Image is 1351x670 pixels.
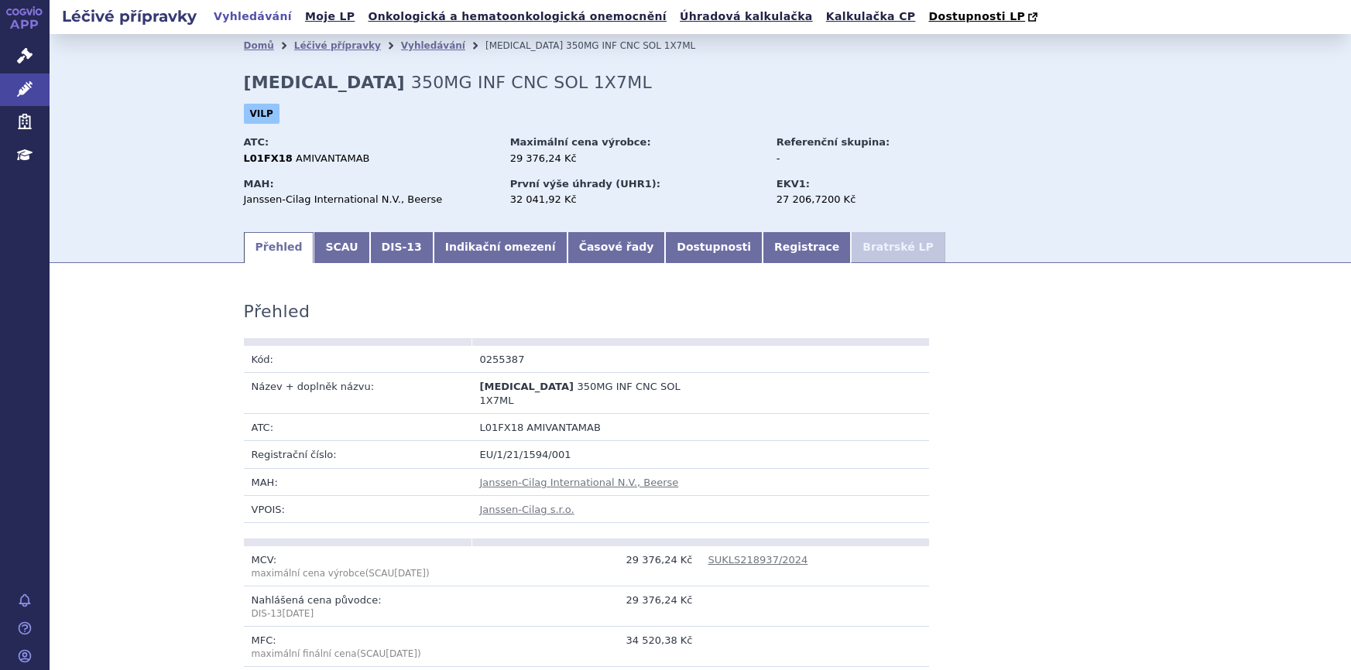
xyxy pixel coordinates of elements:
[244,627,472,667] td: MFC:
[763,232,851,263] a: Registrace
[244,178,274,190] strong: MAH:
[472,546,701,586] td: 29 376,24 Kč
[244,468,472,495] td: MAH:
[244,40,274,51] a: Domů
[252,568,365,579] span: maximální cena výrobce
[480,504,574,515] a: Janssen-Cilag s.r.o.
[363,6,671,27] a: Onkologická a hematoonkologická onemocnění
[244,546,472,586] td: MCV:
[244,372,472,413] td: Název + doplněk názvu:
[567,232,666,263] a: Časové řady
[296,152,369,164] span: AMIVANTAMAB
[566,40,695,51] span: 350MG INF CNC SOL 1X7ML
[821,6,921,27] a: Kalkulačka CP
[472,627,701,667] td: 34 520,38 Kč
[472,441,929,468] td: EU/1/21/1594/001
[665,232,763,263] a: Dostupnosti
[244,73,405,92] strong: [MEDICAL_DATA]
[244,495,472,522] td: VPOIS:
[411,73,652,92] span: 350MG INF CNC SOL 1X7ML
[928,10,1025,22] span: Dostupnosti LP
[485,40,563,51] span: [MEDICAL_DATA]
[777,178,810,190] strong: EKV1:
[386,648,417,659] span: [DATE]
[244,302,310,322] h3: Přehled
[394,568,426,579] span: [DATE]
[244,414,472,441] td: ATC:
[510,178,660,190] strong: První výše úhrady (UHR1):
[675,6,818,27] a: Úhradová kalkulačka
[294,40,381,51] a: Léčivé přípravky
[300,6,359,27] a: Moje LP
[777,193,951,207] div: 27 206,7200 Kč
[434,232,567,263] a: Indikační omezení
[924,6,1045,28] a: Dostupnosti LP
[510,152,762,166] div: 29 376,24 Kč
[244,441,472,468] td: Registrační číslo:
[283,608,314,619] span: [DATE]
[244,136,269,148] strong: ATC:
[480,381,681,406] span: 350MG INF CNC SOL 1X7ML
[480,381,574,392] span: [MEDICAL_DATA]
[526,422,600,433] span: AMIVANTAMAB
[370,232,434,263] a: DIS-13
[244,232,314,263] a: Přehled
[357,648,421,659] span: (SCAU )
[480,422,524,433] span: L01FX18
[50,5,209,27] h2: Léčivé přípravky
[252,648,465,661] p: maximální finální cena
[777,152,951,166] div: -
[244,586,472,627] td: Nahlášená cena původce:
[401,40,465,51] a: Vyhledávání
[472,586,701,627] td: 29 376,24 Kč
[244,104,279,124] span: VILP
[314,232,369,263] a: SCAU
[510,136,651,148] strong: Maximální cena výrobce:
[244,193,495,207] div: Janssen-Cilag International N.V., Beerse
[252,568,430,579] span: (SCAU )
[252,607,465,620] p: DIS-13
[209,6,297,27] a: Vyhledávání
[510,193,762,207] div: 32 041,92 Kč
[472,346,701,373] td: 0255387
[244,346,472,373] td: Kód:
[777,136,890,148] strong: Referenční skupina:
[708,554,808,566] a: SUKLS218937/2024
[244,152,293,164] strong: L01FX18
[480,477,679,488] a: Janssen-Cilag International N.V., Beerse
